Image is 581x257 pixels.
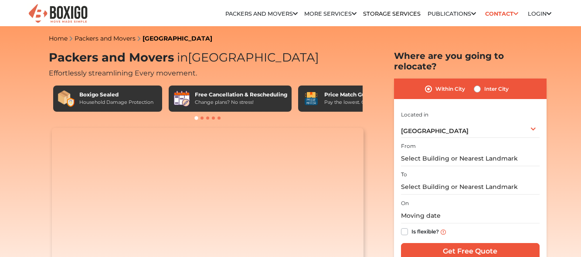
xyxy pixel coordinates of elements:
div: Household Damage Protection [79,99,153,106]
a: More services [304,10,357,17]
label: Is flexible? [411,226,439,236]
div: Boxigo Sealed [79,91,153,99]
a: Storage Services [363,10,421,17]
a: Login [528,10,551,17]
label: Located in [401,111,428,119]
img: Boxigo Sealed [58,90,75,107]
a: Packers and Movers [75,34,136,42]
span: Effortlessly streamlining Every movement. [49,69,197,77]
a: Contact [482,7,521,21]
img: Free Cancellation & Rescheduling [173,90,190,107]
h1: Packers and Movers [49,51,367,65]
label: To [401,171,407,178]
div: Free Cancellation & Rescheduling [195,91,287,99]
img: Price Match Guarantee [302,90,320,107]
span: in [177,50,188,65]
span: [GEOGRAPHIC_DATA] [401,127,469,135]
input: Select Building or Nearest Landmark [401,179,540,195]
label: From [401,142,416,150]
span: [GEOGRAPHIC_DATA] [174,50,319,65]
label: Inter City [484,84,509,94]
div: Pay the lowest. Guaranteed! [324,99,391,106]
a: Home [49,34,68,42]
div: Price Match Guarantee [324,91,391,99]
label: Within City [435,84,465,94]
img: info [441,230,446,235]
label: On [401,199,409,207]
div: Change plans? No stress! [195,99,287,106]
a: Packers and Movers [225,10,298,17]
a: Publications [428,10,476,17]
h2: Where are you going to relocate? [394,51,547,72]
img: Boxigo [27,3,88,24]
input: Select Building or Nearest Landmark [401,151,540,166]
a: [GEOGRAPHIC_DATA] [143,34,212,42]
input: Moving date [401,208,540,223]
